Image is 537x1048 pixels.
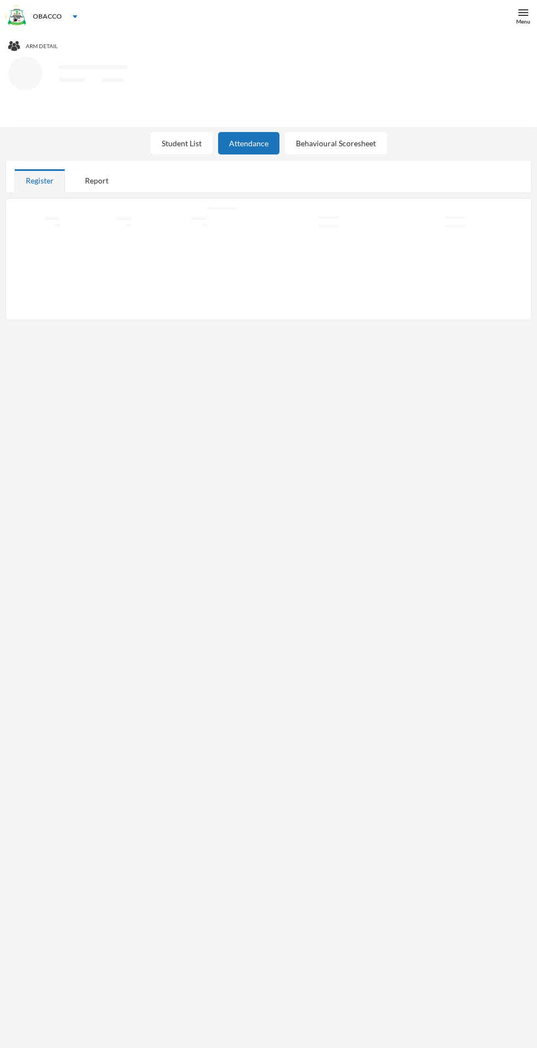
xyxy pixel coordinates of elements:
[14,169,65,192] div: Register
[6,6,28,28] img: logo
[8,56,435,116] svg: Loading interface...
[285,132,387,154] div: Behavioural Scoresheet
[516,18,530,26] div: Menu
[151,132,213,154] div: Student List
[14,207,523,309] svg: Loading interface...
[26,42,58,50] span: Arm Detail
[218,132,279,154] div: Attendance
[73,169,120,192] div: Report
[33,12,62,21] div: OBACCO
